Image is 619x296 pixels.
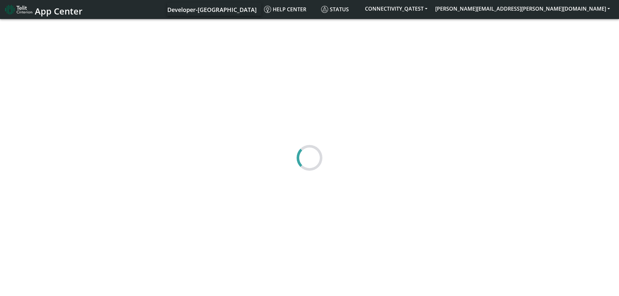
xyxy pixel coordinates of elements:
a: Status [319,3,361,16]
img: knowledge.svg [264,6,271,13]
img: logo-telit-cinterion-gw-new.png [5,5,32,15]
img: status.svg [321,6,328,13]
span: Status [321,6,349,13]
a: App Center [5,3,82,16]
span: Help center [264,6,306,13]
span: App Center [35,5,83,17]
button: [PERSON_NAME][EMAIL_ADDRESS][PERSON_NAME][DOMAIN_NAME] [431,3,614,14]
a: Help center [261,3,319,16]
span: Developer-[GEOGRAPHIC_DATA] [167,6,257,14]
button: CONNECTIVITY_QATEST [361,3,431,14]
a: Your current platform instance [167,3,256,16]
